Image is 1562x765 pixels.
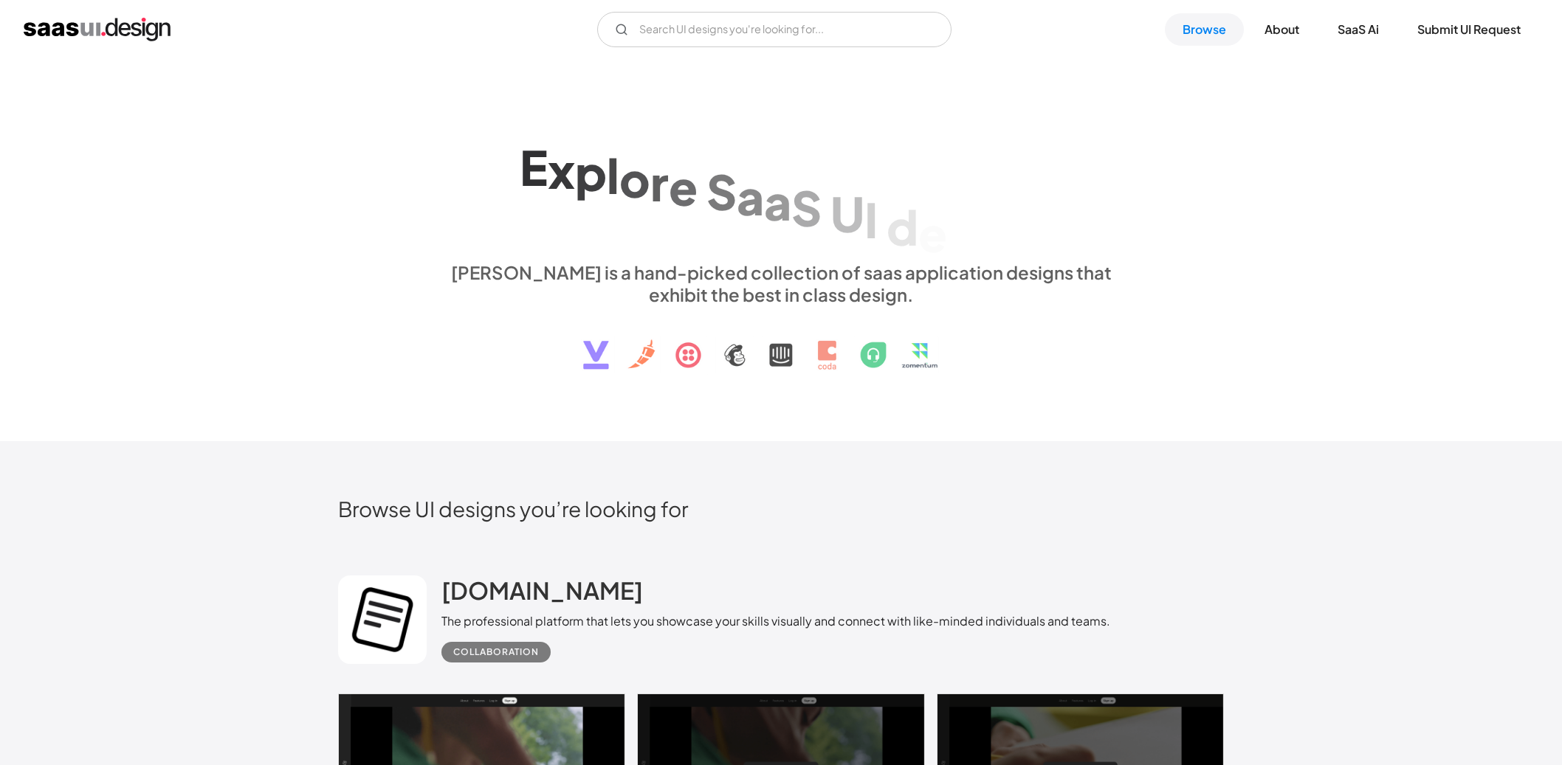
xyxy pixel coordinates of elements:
[441,612,1110,630] div: The professional platform that lets you showcase your skills visually and connect with like-minde...
[1400,13,1538,46] a: Submit UI Request
[548,142,575,198] div: x
[864,191,878,248] div: I
[918,205,947,262] div: e
[706,163,737,220] div: S
[24,18,171,41] a: home
[830,185,864,242] div: U
[441,261,1121,305] div: [PERSON_NAME] is a hand-picked collection of saas application designs that exhibit the best in cl...
[1247,13,1317,46] a: About
[441,575,643,605] h2: [DOMAIN_NAME]
[1165,13,1244,46] a: Browse
[453,643,539,661] div: Collaboration
[607,147,619,204] div: l
[737,168,764,225] div: a
[441,133,1121,246] h1: Explore SaaS UI design patterns & interactions.
[575,144,607,201] div: p
[597,12,952,47] input: Search UI designs you're looking for...
[1320,13,1397,46] a: SaaS Ai
[764,173,791,230] div: a
[597,12,952,47] form: Email Form
[557,305,1005,382] img: text, icon, saas logo
[791,179,822,236] div: S
[441,575,643,612] a: [DOMAIN_NAME]
[650,154,669,211] div: r
[338,496,1224,522] h2: Browse UI designs you’re looking for
[520,139,548,195] div: E
[887,198,918,255] div: d
[669,159,698,215] div: e
[619,150,650,207] div: o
